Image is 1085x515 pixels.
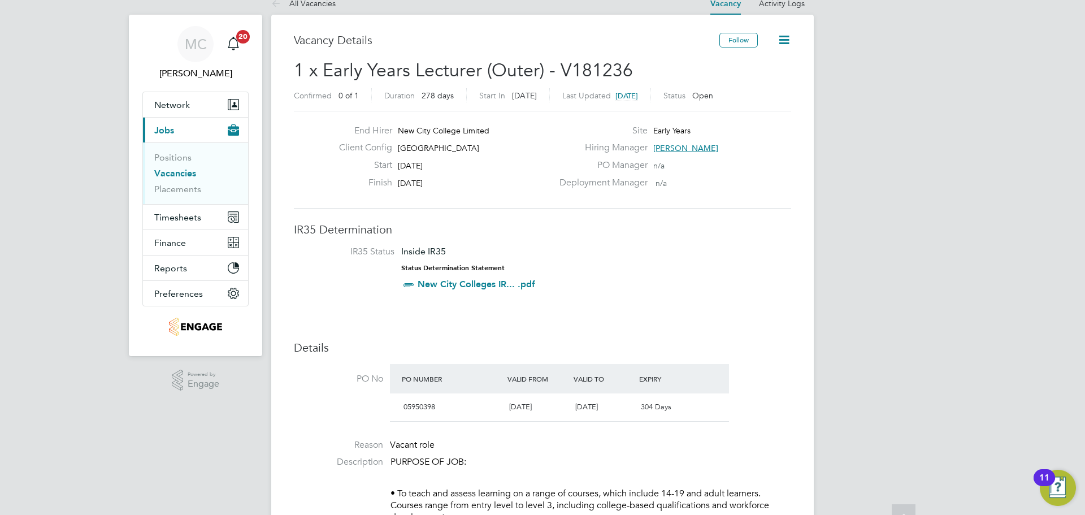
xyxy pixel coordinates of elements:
a: 20 [222,26,245,62]
button: Follow [719,33,758,47]
a: MC[PERSON_NAME] [142,26,249,80]
span: 0 of 1 [338,90,359,101]
span: New City College Limited [398,125,489,136]
span: Engage [188,379,219,389]
button: Finance [143,230,248,255]
span: [PERSON_NAME] [653,143,718,153]
div: 11 [1039,478,1049,492]
span: 05950398 [403,402,435,412]
a: Positions [154,152,192,163]
div: PO Number [399,369,505,389]
button: Timesheets [143,205,248,230]
span: Inside IR35 [401,246,446,257]
span: Preferences [154,288,203,299]
p: PURPOSE OF JOB: [390,456,791,468]
button: Network [143,92,248,117]
span: 278 days [422,90,454,101]
label: Reason [294,439,383,451]
label: IR35 Status [305,246,394,258]
label: PO Manager [553,159,648,171]
label: Finish [330,177,392,189]
h3: Details [294,340,791,355]
div: Expiry [636,369,702,389]
a: Go to home page [142,318,249,336]
span: Vacant role [390,439,435,451]
span: 20 [236,30,250,44]
label: Last Updated [562,90,611,101]
label: PO No [294,373,383,385]
span: [GEOGRAPHIC_DATA] [398,143,479,153]
button: Jobs [143,118,248,142]
a: Powered byEngage [172,370,220,391]
div: Valid To [571,369,637,389]
label: Confirmed [294,90,332,101]
span: [DATE] [398,161,423,171]
img: jjfox-logo-retina.png [169,318,222,336]
span: MC [185,37,207,51]
label: Client Config [330,142,392,154]
span: [DATE] [398,178,423,188]
a: New City Colleges IR... .pdf [418,279,535,289]
button: Preferences [143,281,248,306]
nav: Main navigation [129,15,262,356]
strong: Status Determination Statement [401,264,505,272]
label: End Hirer [330,125,392,137]
label: Start [330,159,392,171]
span: Early Years [653,125,691,136]
span: [DATE] [615,91,638,101]
span: n/a [656,178,667,188]
span: Open [692,90,713,101]
label: Description [294,456,383,468]
label: Hiring Manager [553,142,648,154]
span: [DATE] [512,90,537,101]
label: Deployment Manager [553,177,648,189]
span: 304 Days [641,402,671,412]
span: n/a [653,161,665,171]
a: Vacancies [154,168,196,179]
span: Finance [154,237,186,248]
h3: Vacancy Details [294,33,719,47]
div: Valid From [505,369,571,389]
label: Start In [479,90,505,101]
span: 1 x Early Years Lecturer (Outer) - V181236 [294,59,633,81]
label: Duration [384,90,415,101]
span: Powered by [188,370,219,379]
div: Jobs [143,142,248,204]
button: Reports [143,256,248,280]
span: Network [154,99,190,110]
span: Mark Carter [142,67,249,80]
span: Jobs [154,125,174,136]
span: Reports [154,263,187,274]
a: Placements [154,184,201,194]
label: Status [663,90,685,101]
label: Site [553,125,648,137]
span: [DATE] [509,402,532,412]
span: Timesheets [154,212,201,223]
span: [DATE] [575,402,598,412]
button: Open Resource Center, 11 new notifications [1040,470,1076,506]
h3: IR35 Determination [294,222,791,237]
